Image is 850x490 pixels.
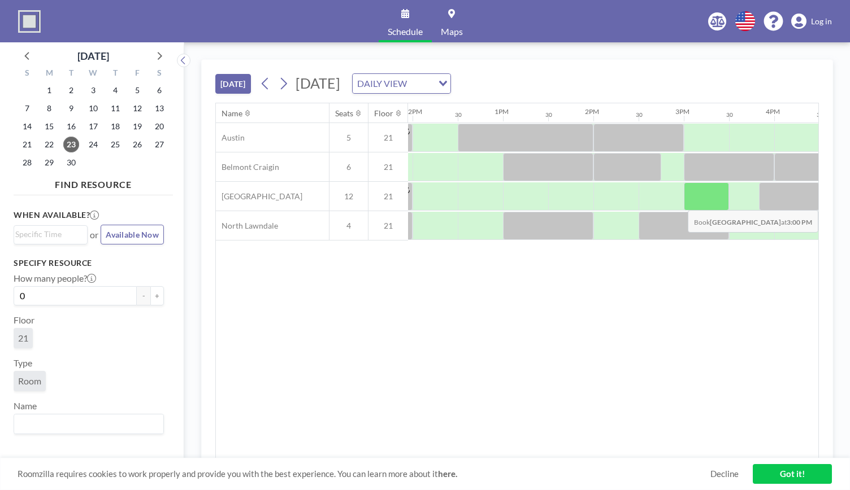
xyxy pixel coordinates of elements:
div: S [16,67,38,81]
span: 12 [329,191,368,202]
a: Got it! [753,464,832,484]
label: Name [14,400,37,412]
label: Type [14,357,32,369]
div: 12PM [404,107,422,116]
span: Thursday, September 18, 2025 [107,119,123,134]
input: Search for option [15,417,157,431]
span: 5 [329,133,368,143]
div: Name [222,108,242,119]
div: T [60,67,83,81]
span: Sunday, September 21, 2025 [19,137,35,152]
span: [GEOGRAPHIC_DATA] [216,191,302,202]
span: Wednesday, September 24, 2025 [85,137,101,152]
div: 3PM [675,107,689,116]
span: Saturday, September 27, 2025 [151,137,167,152]
input: Search for option [410,76,432,91]
div: 30 [726,111,733,119]
span: Available Now [106,230,159,239]
span: 6 [329,162,368,172]
h3: Specify resource [14,258,164,268]
span: Sunday, September 14, 2025 [19,119,35,134]
span: Thursday, September 25, 2025 [107,137,123,152]
span: Wednesday, September 3, 2025 [85,82,101,98]
span: Maps [441,27,463,36]
div: 30 [545,111,552,119]
div: Search for option [14,414,163,434]
button: + [150,286,164,305]
b: [GEOGRAPHIC_DATA] [710,218,781,226]
div: Floor [374,108,393,119]
span: Monday, September 15, 2025 [41,119,57,134]
span: Monday, September 8, 2025 [41,100,57,116]
span: DAILY VIEW [355,76,409,91]
span: 21 [18,333,28,344]
span: Austin [216,133,245,143]
span: Friday, September 26, 2025 [129,137,145,152]
a: Log in [791,14,832,29]
button: Available Now [101,225,164,244]
span: Sunday, September 28, 2025 [19,155,35,170]
label: How many people? [14,273,96,284]
span: Thursday, September 11, 2025 [107,100,123,116]
span: Thursday, September 4, 2025 [107,82,123,98]
div: 4PM [766,107,780,116]
span: 21 [368,191,408,202]
span: Monday, September 29, 2025 [41,155,57,170]
span: Tuesday, September 2, 2025 [63,82,79,98]
span: 21 [368,162,408,172]
a: Decline [710,469,739,479]
span: 21 [368,221,408,231]
span: Room [18,375,41,387]
div: 30 [817,111,823,119]
span: Friday, September 12, 2025 [129,100,145,116]
span: Tuesday, September 9, 2025 [63,100,79,116]
div: Seats [335,108,353,119]
span: Log in [811,16,832,27]
span: Friday, September 19, 2025 [129,119,145,134]
span: Schedule [388,27,423,36]
span: Saturday, September 20, 2025 [151,119,167,134]
span: Roomzilla requires cookies to work properly and provide you with the best experience. You can lea... [18,469,710,479]
div: 30 [455,111,462,119]
span: Saturday, September 6, 2025 [151,82,167,98]
img: organization-logo [18,10,41,33]
div: F [126,67,148,81]
span: Wednesday, September 17, 2025 [85,119,101,134]
button: - [137,286,150,305]
span: 4 [329,221,368,231]
span: Monday, September 1, 2025 [41,82,57,98]
h4: FIND RESOURCE [14,174,173,190]
div: T [104,67,126,81]
div: S [148,67,170,81]
span: or [90,229,98,240]
b: 3:00 PM [787,218,812,226]
span: Belmont Craigin [216,162,279,172]
span: Tuesday, September 30, 2025 [63,155,79,170]
button: [DATE] [215,74,251,94]
span: 21 [368,133,408,143]
label: Floor [14,314,34,326]
span: Tuesday, September 16, 2025 [63,119,79,134]
div: M [38,67,60,81]
div: 1PM [495,107,509,116]
span: Friday, September 5, 2025 [129,82,145,98]
div: 2PM [585,107,599,116]
span: Wednesday, September 10, 2025 [85,100,101,116]
div: W [83,67,105,81]
span: Sunday, September 7, 2025 [19,100,35,116]
span: [DATE] [296,75,340,91]
a: here. [438,469,457,479]
span: Book at [688,210,818,233]
span: Tuesday, September 23, 2025 [63,137,79,152]
span: Monday, September 22, 2025 [41,137,57,152]
div: Search for option [14,226,87,243]
div: 30 [636,111,643,119]
input: Search for option [15,228,81,240]
div: Search for option [353,74,450,93]
span: Saturday, September 13, 2025 [151,100,167,116]
div: [DATE] [77,48,109,64]
span: North Lawndale [216,221,278,231]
